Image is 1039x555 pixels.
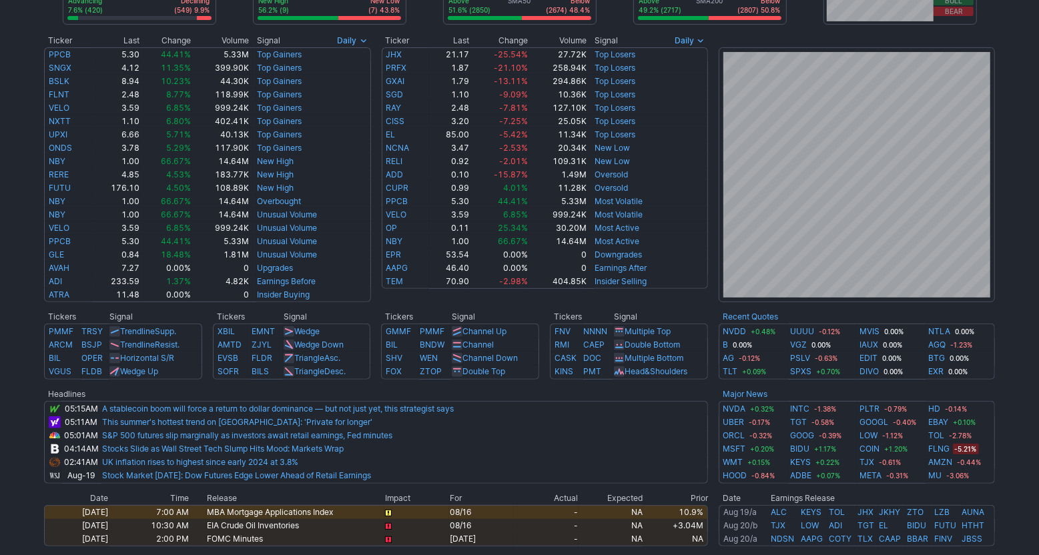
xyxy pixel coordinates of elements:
[429,168,470,181] td: 0.10
[192,141,250,155] td: 117.90K
[791,352,811,365] a: PSLV
[324,366,346,376] span: Desc.
[166,89,191,99] span: 8.77%
[386,116,405,126] a: CISS
[91,34,141,47] th: Last
[334,34,371,47] button: Signals interval
[829,520,842,530] a: ADI
[595,116,635,126] a: Top Losers
[218,326,235,336] a: XBIL
[529,61,587,75] td: 258.94K
[934,507,950,517] a: LZB
[120,340,155,350] span: Trendline
[723,325,746,338] a: NVDD
[81,340,102,350] a: BSJP
[671,34,708,47] button: Signals interval
[91,47,141,61] td: 5.30
[929,416,949,429] a: EBAY
[429,141,470,155] td: 3.47
[382,34,429,47] th: Ticker
[625,353,683,363] a: Multiple Bottom
[723,534,757,544] a: Aug 20/a
[257,236,317,246] a: Unusual Volume
[120,366,158,376] a: Wedge Up
[257,290,310,300] a: Insider Buying
[49,116,71,126] a: NXTT
[49,209,65,219] a: NBY
[583,353,601,363] a: DOC
[595,169,628,179] a: Oversold
[102,430,392,440] a: S&P 500 futures slip marginally as investors await retail earnings, Fed minutes
[595,89,635,99] a: Top Losers
[257,169,294,179] a: New High
[429,181,470,195] td: 0.99
[257,76,302,86] a: Top Gainers
[294,326,320,336] a: Wedge
[929,402,941,416] a: HD
[386,169,404,179] a: ADD
[429,47,470,61] td: 21.17
[595,183,628,193] a: Oversold
[529,47,587,61] td: 27.72K
[386,340,398,350] a: BIL
[91,88,141,101] td: 2.48
[857,520,874,530] a: TGT
[91,181,141,195] td: 176.10
[857,507,874,517] a: JHX
[386,276,404,286] a: TEM
[161,76,191,86] span: 10.23%
[420,326,444,336] a: PMMF
[583,366,601,376] a: PMT
[595,63,635,73] a: Top Losers
[166,116,191,126] span: 6.80%
[859,456,874,469] a: TJX
[49,223,69,233] a: VELO
[555,366,573,376] a: KINS
[102,417,372,427] a: This summer's hottest trend on [GEOGRAPHIC_DATA]: 'Private for longer'
[91,141,141,155] td: 3.78
[801,520,819,530] a: LOW
[386,209,407,219] a: VELO
[161,156,191,166] span: 66.67%
[257,89,302,99] a: Top Gainers
[934,534,952,544] a: FINV
[429,75,470,88] td: 1.79
[49,326,73,336] a: PMMF
[257,35,280,46] span: Signal
[723,365,737,378] a: TLT
[723,389,767,399] a: Major News
[49,236,71,246] a: PPCB
[91,128,141,141] td: 6.66
[386,223,398,233] a: OP
[829,507,845,517] a: TOL
[791,416,807,429] a: TGT
[879,534,901,544] a: CAAP
[338,34,357,47] span: Daily
[462,326,506,336] a: Channel Up
[49,156,65,166] a: NBY
[723,456,743,469] a: WMT
[102,444,344,454] a: Stocks Slide as Wall Street Tech Slump Hits Mood: Markets Wrap
[257,49,302,59] a: Top Gainers
[529,88,587,101] td: 10.36K
[929,365,944,378] a: EXR
[257,183,294,193] a: New High
[49,263,69,273] a: AVAH
[81,366,102,376] a: FLDB
[429,34,470,47] th: Last
[494,63,528,73] span: -21.10%
[49,49,71,59] a: PPCB
[91,115,141,128] td: 1.10
[771,534,795,544] a: NDSN
[192,61,250,75] td: 399.90K
[929,338,946,352] a: AGQ
[91,61,141,75] td: 4.12
[929,352,946,365] a: BTG
[175,5,210,15] p: (549) 9.9%
[49,353,61,363] a: BIL
[386,249,402,259] a: EPR
[386,89,404,99] a: SGD
[81,326,103,336] a: TRSY
[218,340,242,350] a: AMTD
